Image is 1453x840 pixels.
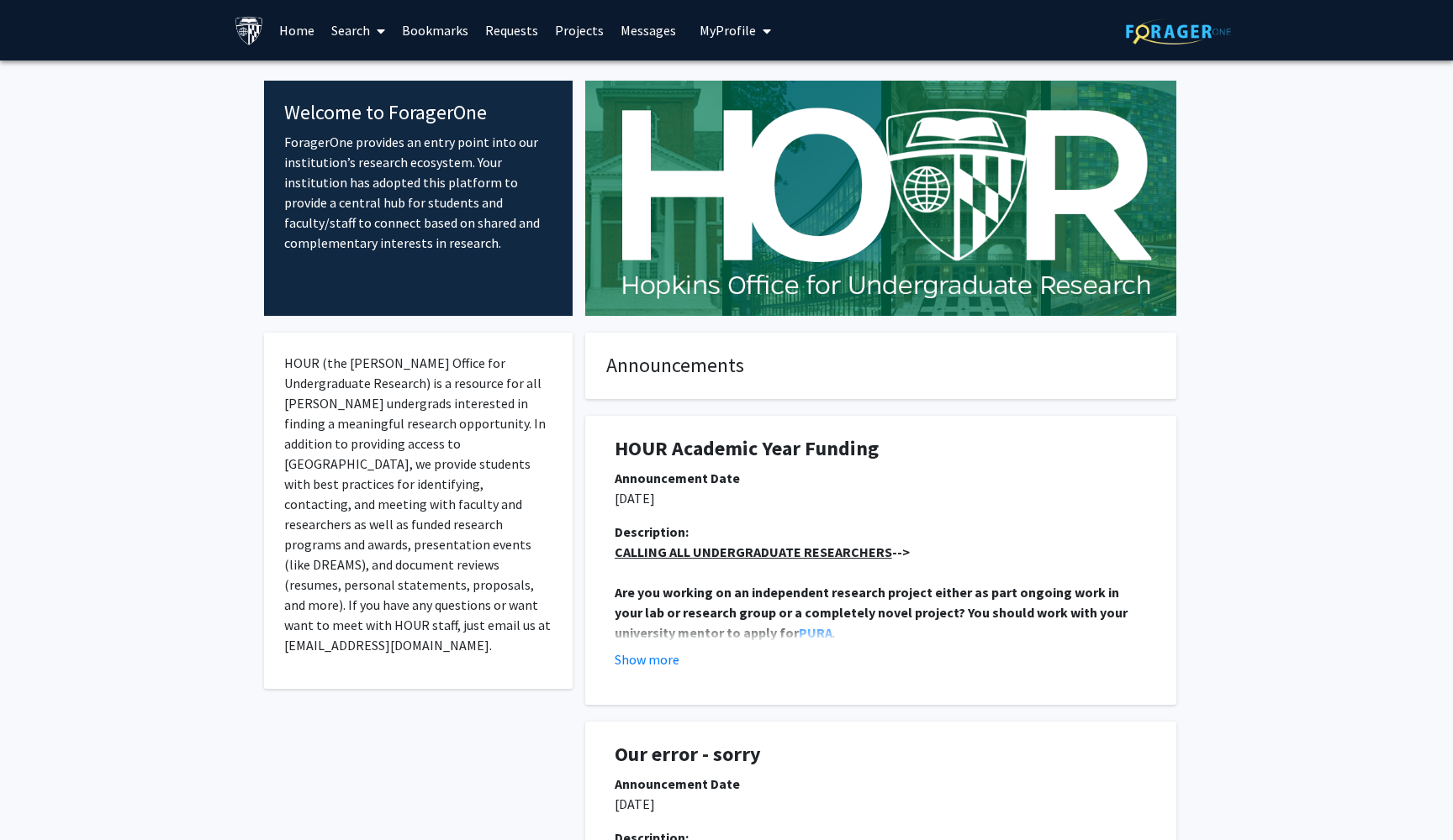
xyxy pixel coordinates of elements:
[323,1,394,60] a: Search
[799,624,832,641] a: PURA
[615,543,892,560] u: CALLING ALL UNDERGRADUATE RESEARCHERS
[585,81,1176,316] img: Cover Image
[615,794,1147,814] p: [DATE]
[615,649,679,669] button: Show more
[612,1,684,60] a: Messages
[284,101,552,125] h4: Welcome to ForagerOne
[284,353,552,655] p: HOUR (the [PERSON_NAME] Office for Undergraduate Research) is a resource for all [PERSON_NAME] un...
[700,22,756,39] span: My Profile
[615,582,1147,643] p: .
[615,437,1147,461] h1: HOUR Academic Year Funding
[615,522,1147,542] div: Description:
[547,1,612,60] a: Projects
[1126,18,1231,45] img: ForagerOne Logo
[477,1,547,60] a: Requests
[615,774,1147,794] div: Announcement Date
[394,1,477,60] a: Bookmarks
[235,16,264,45] img: Johns Hopkins University Logo
[615,488,1147,508] p: [DATE]
[615,743,1147,767] h1: Our error - sorry
[615,468,1147,488] div: Announcement Date
[615,543,910,560] strong: -->
[271,1,323,60] a: Home
[284,132,552,253] p: ForagerOne provides an entry point into our institution’s research ecosystem. Your institution ha...
[606,354,1155,378] h4: Announcements
[615,584,1130,641] strong: Are you working on an independent research project either as part ongoing work in your lab or res...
